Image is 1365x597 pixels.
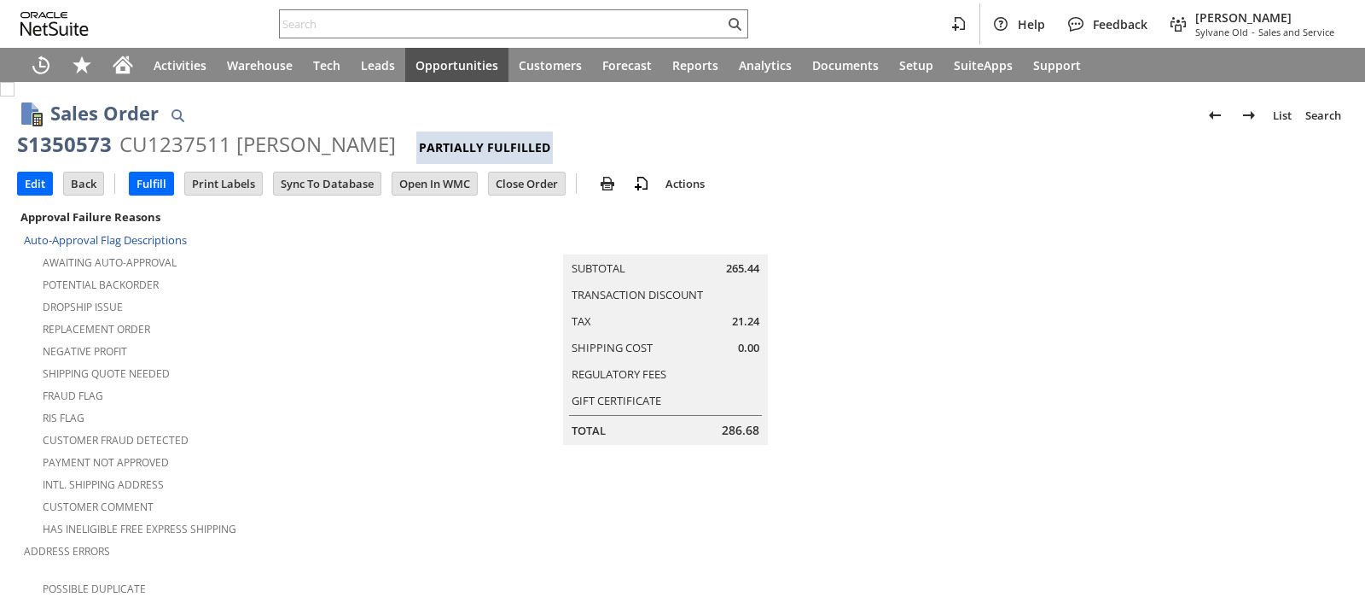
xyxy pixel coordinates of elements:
[659,176,712,191] a: Actions
[43,344,127,359] a: Negative Profit
[17,131,112,158] div: S1350573
[43,582,146,596] a: Possible Duplicate
[1033,57,1081,73] span: Support
[954,57,1013,73] span: SuiteApps
[280,14,724,34] input: Search
[43,255,177,270] a: Awaiting Auto-Approval
[1258,26,1334,38] span: Sales and Service
[43,433,189,448] a: Customer Fraud Detected
[405,48,508,82] a: Opportunities
[563,227,768,255] caption: Summary
[631,173,652,194] img: add-record.svg
[802,48,889,82] a: Documents
[1266,102,1298,129] a: List
[351,48,405,82] a: Leads
[572,287,703,302] a: Transaction Discount
[43,411,84,425] a: RIS flag
[572,340,653,355] a: Shipping Cost
[20,48,61,82] a: Recent Records
[726,260,759,277] span: 265.44
[43,477,164,492] a: Intl. Shipping Address
[113,55,133,75] svg: Home
[729,48,802,82] a: Analytics
[64,173,103,195] input: Back
[43,389,103,403] a: Fraud Flag
[662,48,729,82] a: Reports
[102,48,143,82] a: Home
[899,57,933,73] span: Setup
[592,48,662,82] a: Forecast
[572,260,625,276] a: Subtotal
[944,48,1023,82] a: SuiteApps
[508,48,592,82] a: Customers
[415,57,498,73] span: Opportunities
[739,57,792,73] span: Analytics
[43,500,154,514] a: Customer Comment
[1252,26,1255,38] span: -
[143,48,217,82] a: Activities
[154,57,206,73] span: Activities
[119,131,396,158] div: CU1237511 [PERSON_NAME]
[217,48,303,82] a: Warehouse
[812,57,879,73] span: Documents
[572,313,591,329] a: Tax
[1298,102,1348,129] a: Search
[43,522,236,536] a: Has Ineligible Free Express Shipping
[72,55,92,75] svg: Shortcuts
[361,57,395,73] span: Leads
[1239,105,1259,126] img: Next
[313,57,340,73] span: Tech
[43,366,170,381] a: Shipping Quote Needed
[722,422,759,439] span: 286.68
[572,366,666,382] a: Regulatory Fees
[303,48,351,82] a: Tech
[1195,9,1334,26] span: [PERSON_NAME]
[724,14,745,34] svg: Search
[572,393,661,408] a: Gift Certificate
[519,57,582,73] span: Customers
[416,132,553,164] div: Partially Fulfilled
[672,57,718,73] span: Reports
[489,173,565,195] input: Close Order
[61,48,102,82] div: Shortcuts
[18,173,52,195] input: Edit
[1195,26,1248,38] span: Sylvane Old
[50,99,159,127] h1: Sales Order
[1205,105,1225,126] img: Previous
[43,300,123,314] a: Dropship Issue
[738,340,759,356] span: 0.00
[167,105,188,126] img: Quick Find
[1018,16,1045,32] span: Help
[392,173,477,195] input: Open In WMC
[1023,48,1091,82] a: Support
[185,173,262,195] input: Print Labels
[602,57,652,73] span: Forecast
[24,232,187,248] a: Auto-Approval Flag Descriptions
[43,455,169,470] a: Payment not approved
[1093,16,1147,32] span: Feedback
[130,173,173,195] input: Fulfill
[17,206,436,228] div: Approval Failure Reasons
[20,12,89,36] svg: logo
[43,278,159,292] a: Potential Backorder
[274,173,380,195] input: Sync To Database
[43,322,150,337] a: Replacement Order
[889,48,944,82] a: Setup
[227,57,293,73] span: Warehouse
[572,423,606,438] a: Total
[732,313,759,330] span: 21.24
[24,544,110,559] a: Address Errors
[31,55,51,75] svg: Recent Records
[597,173,618,194] img: print.svg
